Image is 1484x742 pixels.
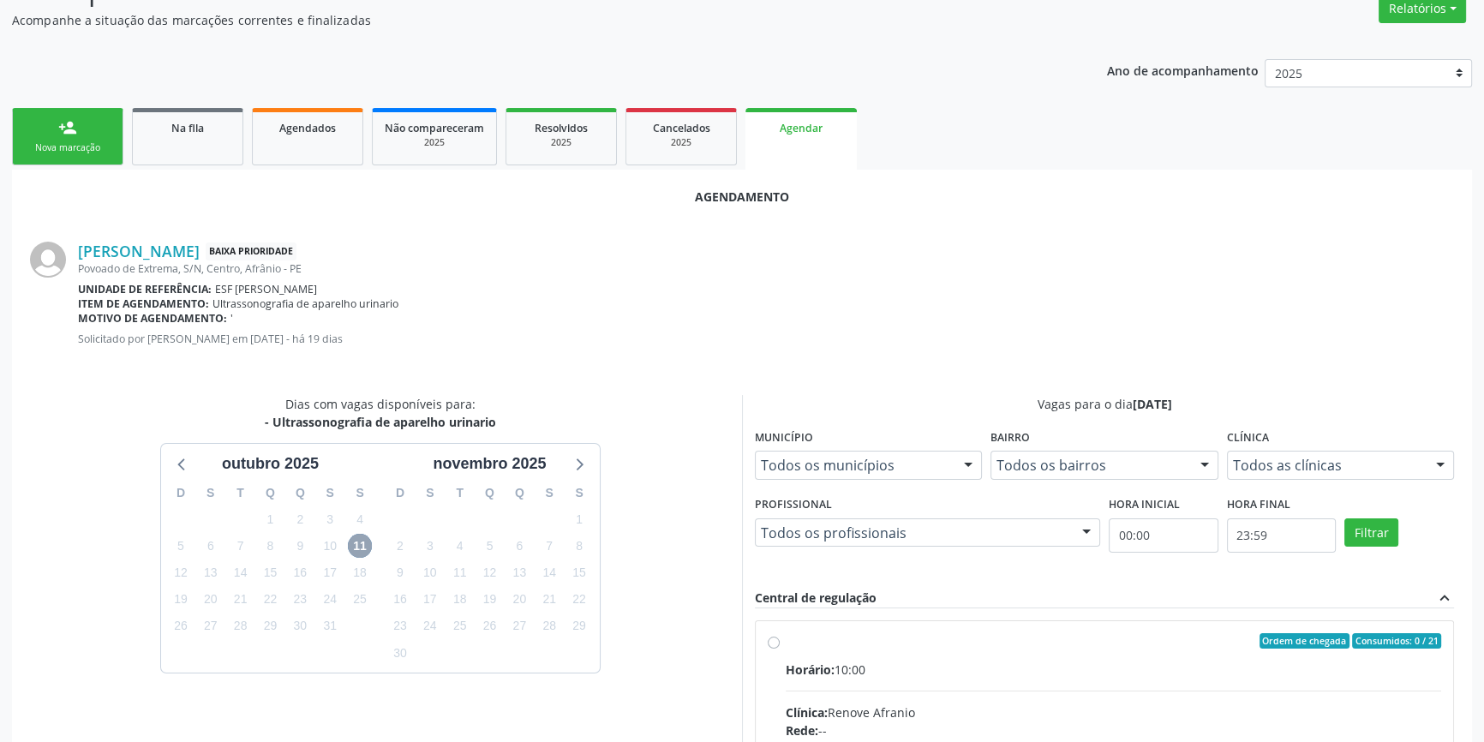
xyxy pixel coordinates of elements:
span: terça-feira, 11 de novembro de 2025 [448,561,472,585]
div: S [535,480,565,506]
label: Bairro [990,425,1030,452]
span: sexta-feira, 21 de novembro de 2025 [537,588,561,612]
span: Rede: [786,722,818,739]
span: quinta-feira, 9 de outubro de 2025 [288,534,312,558]
span: Na fila [171,121,204,135]
span: quinta-feira, 13 de novembro de 2025 [507,561,531,585]
span: quarta-feira, 8 de outubro de 2025 [258,534,282,558]
span: sexta-feira, 10 de outubro de 2025 [318,534,342,558]
div: Vagas para o dia [755,395,1454,413]
span: quinta-feira, 23 de outubro de 2025 [288,588,312,612]
span: domingo, 23 de novembro de 2025 [388,614,412,638]
span: segunda-feira, 20 de outubro de 2025 [199,588,223,612]
span: terça-feira, 21 de outubro de 2025 [229,588,253,612]
button: Filtrar [1344,518,1398,548]
span: sexta-feira, 3 de outubro de 2025 [318,507,342,531]
span: Todos as clínicas [1233,457,1419,474]
span: segunda-feira, 6 de outubro de 2025 [199,534,223,558]
span: quinta-feira, 27 de novembro de 2025 [507,614,531,638]
div: person_add [58,118,77,137]
span: quinta-feira, 2 de outubro de 2025 [288,507,312,531]
a: [PERSON_NAME] [78,242,200,260]
b: Item de agendamento: [78,296,209,311]
span: domingo, 16 de novembro de 2025 [388,588,412,612]
span: domingo, 9 de novembro de 2025 [388,561,412,585]
span: quarta-feira, 22 de outubro de 2025 [258,588,282,612]
span: quinta-feira, 20 de novembro de 2025 [507,588,531,612]
div: Nova marcação [25,141,111,154]
span: domingo, 5 de outubro de 2025 [169,534,193,558]
div: Q [285,480,315,506]
span: sábado, 25 de outubro de 2025 [348,588,372,612]
div: Central de regulação [755,589,877,607]
span: sexta-feira, 17 de outubro de 2025 [318,561,342,585]
span: domingo, 2 de novembro de 2025 [388,534,412,558]
div: S [565,480,595,506]
span: sábado, 8 de novembro de 2025 [567,534,591,558]
span: Agendados [279,121,336,135]
p: Solicitado por [PERSON_NAME] em [DATE] - há 19 dias [78,332,1454,346]
div: Povoado de Extrema, S/N, Centro, Afrânio - PE [78,261,1454,276]
span: quinta-feira, 16 de outubro de 2025 [288,561,312,585]
span: Baixa Prioridade [206,242,296,260]
span: sexta-feira, 28 de novembro de 2025 [537,614,561,638]
span: sábado, 29 de novembro de 2025 [567,614,591,638]
span: domingo, 30 de novembro de 2025 [388,641,412,665]
span: ' [230,311,233,326]
span: domingo, 12 de outubro de 2025 [169,561,193,585]
div: D [386,480,416,506]
div: T [445,480,475,506]
span: domingo, 26 de outubro de 2025 [169,614,193,638]
span: quinta-feira, 6 de novembro de 2025 [507,534,531,558]
div: D [166,480,196,506]
span: sexta-feira, 7 de novembro de 2025 [537,534,561,558]
label: Município [755,425,813,452]
div: T [225,480,255,506]
span: Todos os profissionais [761,524,1065,542]
span: sábado, 1 de novembro de 2025 [567,507,591,531]
div: 10:00 [786,661,1441,679]
div: S [345,480,375,506]
span: [DATE] [1133,396,1172,412]
div: 2025 [518,136,604,149]
span: sábado, 15 de novembro de 2025 [567,561,591,585]
span: terça-feira, 7 de outubro de 2025 [229,534,253,558]
p: Ano de acompanhamento [1107,59,1259,81]
label: Clínica [1227,425,1269,452]
span: Ultrassonografia de aparelho urinario [212,296,398,311]
span: terça-feira, 18 de novembro de 2025 [448,588,472,612]
span: segunda-feira, 3 de novembro de 2025 [418,534,442,558]
input: Selecione o horário [1227,518,1337,553]
span: quarta-feira, 26 de novembro de 2025 [477,614,501,638]
div: S [415,480,445,506]
span: Consumidos: 0 / 21 [1352,633,1441,649]
p: Acompanhe a situação das marcações correntes e finalizadas [12,11,1034,29]
b: Motivo de agendamento: [78,311,227,326]
label: Hora inicial [1109,492,1180,518]
div: Agendamento [30,188,1454,206]
div: 2025 [638,136,724,149]
div: Q [505,480,535,506]
span: Resolvidos [535,121,588,135]
span: quarta-feira, 19 de novembro de 2025 [477,588,501,612]
span: segunda-feira, 27 de outubro de 2025 [199,614,223,638]
div: S [315,480,345,506]
span: sábado, 4 de outubro de 2025 [348,507,372,531]
span: segunda-feira, 10 de novembro de 2025 [418,561,442,585]
div: Q [475,480,505,506]
span: terça-feira, 4 de novembro de 2025 [448,534,472,558]
span: Todos os municípios [761,457,947,474]
span: terça-feira, 14 de outubro de 2025 [229,561,253,585]
span: Agendar [780,121,823,135]
div: Q [255,480,285,506]
label: Hora final [1227,492,1290,518]
img: img [30,242,66,278]
span: sábado, 18 de outubro de 2025 [348,561,372,585]
div: novembro 2025 [426,452,553,476]
div: -- [786,721,1441,739]
span: quinta-feira, 30 de outubro de 2025 [288,614,312,638]
span: terça-feira, 25 de novembro de 2025 [448,614,472,638]
label: Profissional [755,492,832,518]
span: Cancelados [653,121,710,135]
span: Ordem de chegada [1260,633,1349,649]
